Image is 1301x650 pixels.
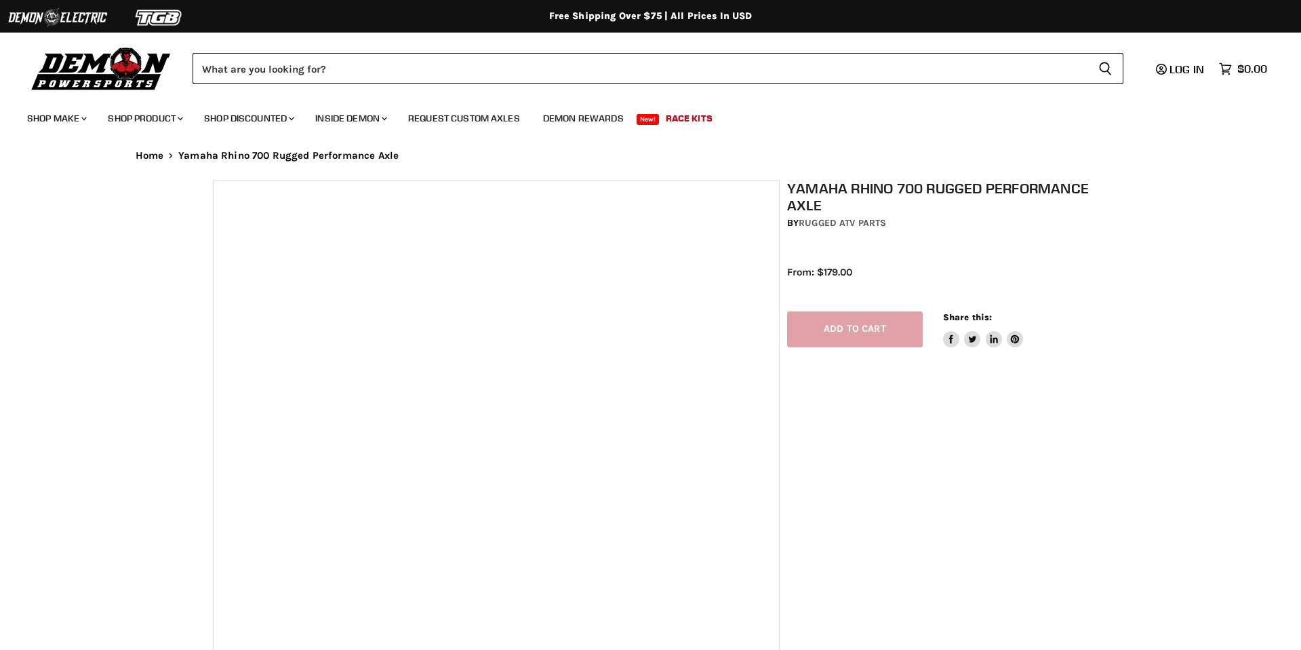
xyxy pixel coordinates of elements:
a: Demon Rewards [533,104,634,132]
div: by [787,216,1096,231]
form: Product [193,53,1123,84]
a: Shop Discounted [194,104,302,132]
a: Shop Product [98,104,191,132]
div: Free Shipping Over $75 | All Prices In USD [108,10,1193,22]
a: $0.00 [1212,59,1274,79]
a: Home [136,150,164,161]
a: Race Kits [656,104,723,132]
span: Share this: [943,312,992,322]
span: From: $179.00 [787,266,852,278]
a: Rugged ATV Parts [799,217,886,229]
aside: Share this: [943,311,1024,347]
a: Log in [1150,63,1212,75]
input: Search [193,53,1087,84]
span: Yamaha Rhino 700 Rugged Performance Axle [178,150,399,161]
span: New! [637,114,660,125]
nav: Breadcrumbs [108,150,1193,161]
button: Search [1087,53,1123,84]
img: TGB Logo 2 [108,5,210,31]
span: $0.00 [1237,62,1267,75]
a: Shop Make [17,104,95,132]
h1: Yamaha Rhino 700 Rugged Performance Axle [787,180,1096,214]
ul: Main menu [17,99,1264,132]
img: Demon Electric Logo 2 [7,5,108,31]
span: Log in [1169,62,1204,76]
a: Inside Demon [305,104,395,132]
img: Demon Powersports [27,44,176,92]
a: Request Custom Axles [398,104,530,132]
